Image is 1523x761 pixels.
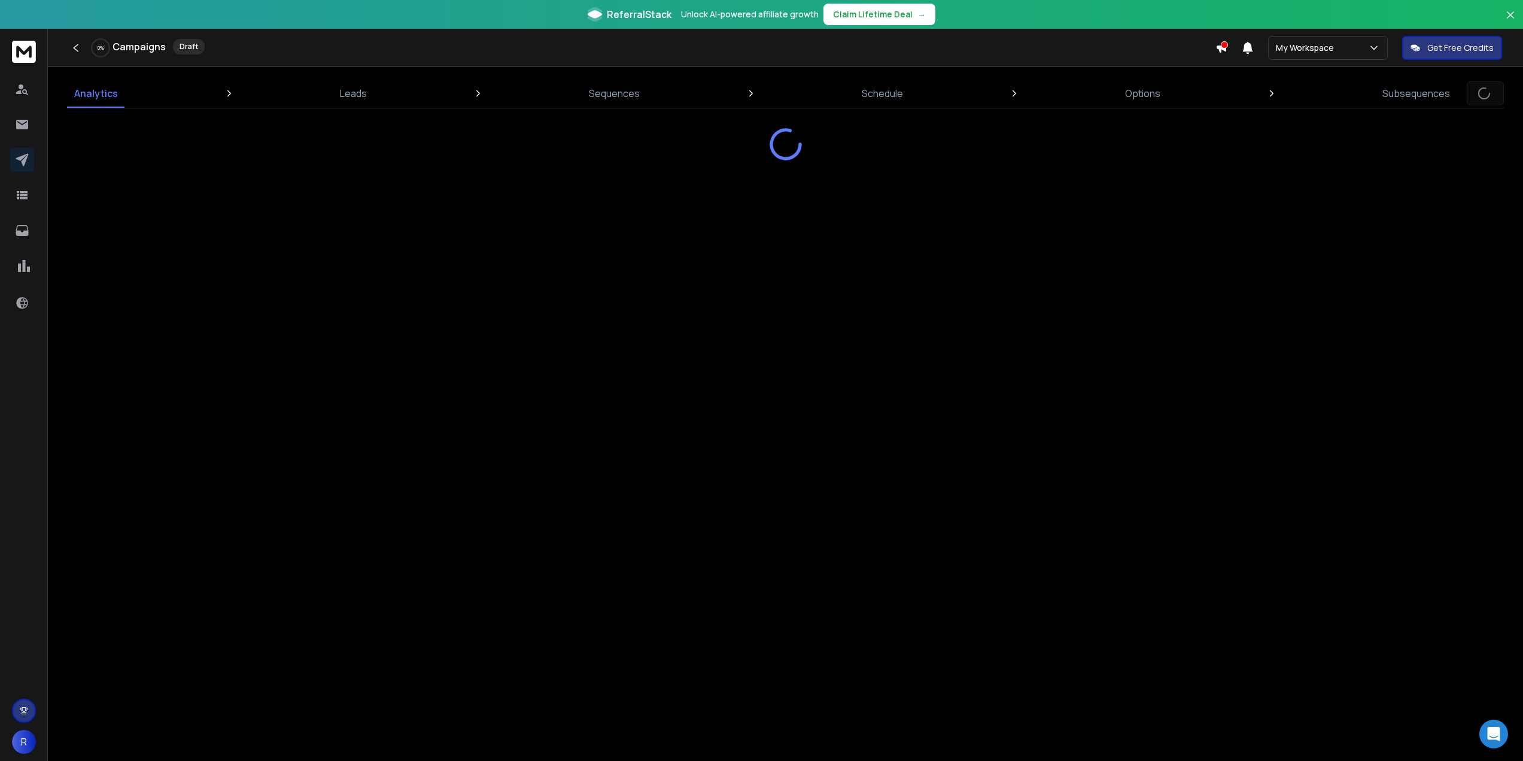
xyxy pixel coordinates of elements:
h1: Campaigns [113,40,166,54]
a: Options [1118,79,1168,108]
span: → [917,8,926,20]
p: Get Free Credits [1427,42,1494,54]
div: Open Intercom Messenger [1479,720,1508,748]
p: My Workspace [1276,42,1339,54]
button: R [12,730,36,754]
p: Sequences [589,86,640,101]
p: Options [1125,86,1160,101]
p: Schedule [862,86,903,101]
a: Leads [333,79,374,108]
a: Subsequences [1375,79,1457,108]
p: Unlock AI-powered affiliate growth [681,8,819,20]
a: Schedule [855,79,910,108]
p: Subsequences [1382,86,1450,101]
div: Draft [173,39,205,54]
button: Close banner [1503,7,1518,36]
p: Leads [340,86,367,101]
button: Get Free Credits [1402,36,1502,60]
a: Analytics [67,79,125,108]
p: Analytics [74,86,118,101]
a: Sequences [582,79,647,108]
p: 0 % [98,44,104,51]
button: Claim Lifetime Deal→ [823,4,935,25]
span: ReferralStack [607,7,671,22]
